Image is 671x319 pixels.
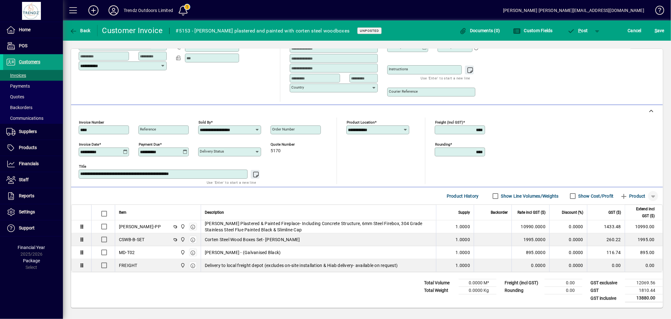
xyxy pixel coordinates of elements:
td: 1995.00 [625,233,663,246]
td: 1810.44 [625,287,663,294]
td: Rounding [501,287,545,294]
span: Cancel [628,26,642,36]
span: 5170 [271,148,281,154]
span: Delivery to local freight depot (excludes on-site installation & Hiab delivery- available on requ... [205,262,398,269]
span: Payments [6,84,30,89]
span: Customers [19,59,40,64]
a: POS [3,38,63,54]
mat-label: Sold by [199,120,211,125]
div: CSWB-B-SET [119,236,145,243]
mat-label: Country [291,85,304,90]
mat-hint: Use 'Enter' to start a new line [421,74,470,82]
td: 10990.00 [625,220,663,233]
div: [PERSON_NAME] [PERSON_NAME][EMAIL_ADDRESS][DOMAIN_NAME] [503,5,644,15]
td: 0.00 [545,279,582,287]
button: Documents (0) [458,25,502,36]
button: Post [564,25,591,36]
label: Show Cost/Profit [577,193,614,199]
span: 1.0000 [456,236,470,243]
button: Save [653,25,666,36]
span: Support [19,225,35,230]
td: 0.0000 [549,259,587,272]
td: 116.74 [587,246,625,259]
mat-hint: Use 'Enter' to start a new line [207,179,256,186]
span: New Plymouth [179,249,186,256]
div: FREIGHT [119,262,137,269]
a: Communications [3,113,63,124]
button: Product [617,190,649,202]
a: Backorders [3,102,63,113]
a: Financials [3,156,63,172]
span: Description [205,209,224,216]
mat-label: Invoice number [79,120,104,125]
span: Quote number [271,142,308,147]
span: 1.0000 [456,249,470,256]
a: Knowledge Base [651,1,663,22]
a: Products [3,140,63,156]
mat-label: Title [79,164,86,169]
span: Backorders [6,105,32,110]
button: Add [83,5,103,16]
div: MD-T02 [119,249,135,256]
td: 0.0000 [549,246,587,259]
span: Discount (%) [562,209,583,216]
div: 895.0000 [516,249,545,256]
a: Home [3,22,63,38]
a: Suppliers [3,124,63,140]
span: Documents (0) [459,28,500,33]
span: Staff [19,177,29,182]
span: Product History [447,191,479,201]
mat-label: Reference [140,127,156,131]
span: Invoices [6,73,26,78]
span: P [579,28,581,33]
button: Profile [103,5,124,16]
span: Financial Year [18,245,45,250]
span: New Plymouth [179,262,186,269]
a: Staff [3,172,63,188]
mat-label: Order number [272,127,295,131]
td: GST inclusive [587,294,625,302]
label: Show Line Volumes/Weights [500,193,559,199]
div: 0.0000 [516,262,545,269]
span: Extend incl GST ($) [629,206,655,219]
span: Custom Fields [513,28,553,33]
span: Reports [19,193,34,198]
span: Unposted [360,29,379,33]
button: Back [68,25,92,36]
span: Suppliers [19,129,37,134]
a: Payments [3,81,63,91]
span: Communications [6,116,43,121]
td: 260.22 [587,233,625,246]
mat-label: Instructions [389,67,408,71]
td: 895.00 [625,246,663,259]
span: New Plymouth [179,223,186,230]
span: Product [620,191,646,201]
span: Backorder [491,209,508,216]
a: Support [3,220,63,236]
td: 0.0000 Kg [459,287,496,294]
button: Product History [444,190,481,202]
a: Quotes [3,91,63,102]
span: Supply [458,209,470,216]
td: 1433.48 [587,220,625,233]
span: ave [655,26,664,36]
td: Total Volume [421,279,459,287]
div: 10990.0000 [516,223,545,230]
span: GST ($) [608,209,621,216]
span: POS [19,43,27,48]
app-page-header-button: Back [63,25,98,36]
span: Back [70,28,91,33]
span: 1.0000 [456,262,470,269]
div: #5153 - [PERSON_NAME] plastered and painted with corten steel woodboxes [176,26,350,36]
mat-label: Delivery status [200,149,224,154]
span: Rate incl GST ($) [517,209,545,216]
mat-label: Rounding [435,142,450,147]
span: New Plymouth [179,236,186,243]
div: 1995.0000 [516,236,545,243]
mat-label: Courier Reference [389,89,418,94]
span: 1.0000 [456,223,470,230]
a: Settings [3,204,63,220]
td: 0.0000 M³ [459,279,496,287]
mat-label: Invoice date [79,142,99,147]
div: [PERSON_NAME]-PP [119,223,161,230]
